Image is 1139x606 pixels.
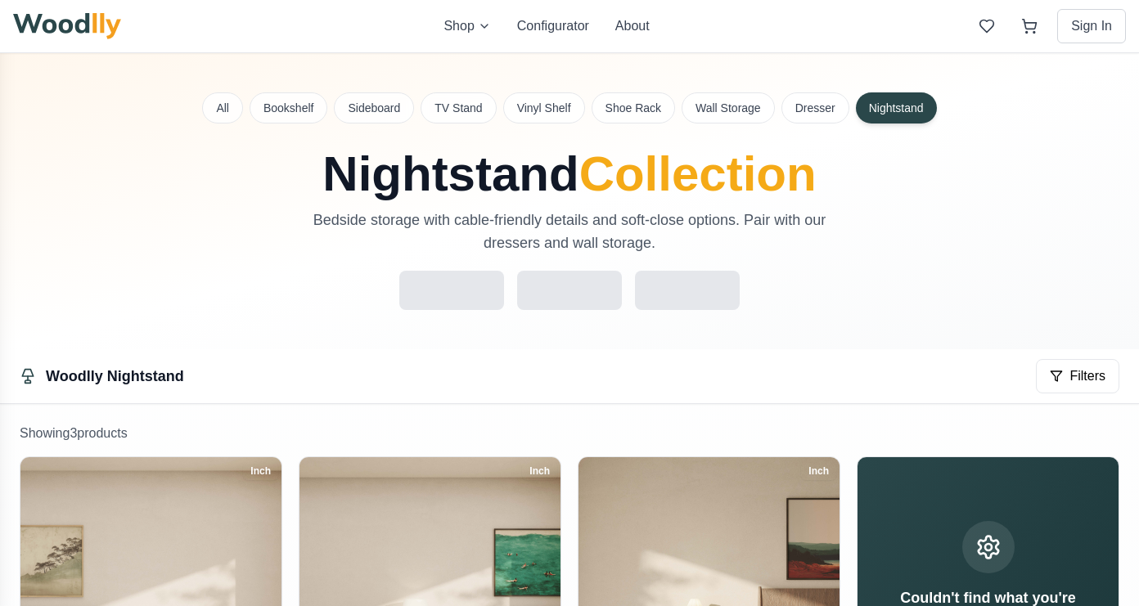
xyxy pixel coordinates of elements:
[579,146,817,201] span: Collection
[856,92,937,123] button: Nightstand
[295,209,844,254] p: Bedside storage with cable-friendly details and soft-close options. Pair with our dressers and wa...
[503,92,585,123] button: Vinyl Shelf
[592,92,675,123] button: Shoe Rack
[334,92,414,123] button: Sideboard
[1069,366,1105,386] span: Filters
[517,16,589,36] button: Configurator
[46,368,184,384] a: Woodlly Nightstand
[801,462,836,480] div: Inch
[20,424,1119,443] p: Showing 3 product s
[781,92,849,123] button: Dresser
[522,462,557,480] div: Inch
[202,92,243,123] button: All
[443,16,490,36] button: Shop
[203,150,936,199] h1: Nightstand
[13,13,121,39] img: Woodlly
[243,462,278,480] div: Inch
[615,16,650,36] button: About
[421,92,496,123] button: TV Stand
[682,92,775,123] button: Wall Storage
[250,92,327,123] button: Bookshelf
[1036,359,1119,393] button: Filters
[1057,9,1126,43] button: Sign In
